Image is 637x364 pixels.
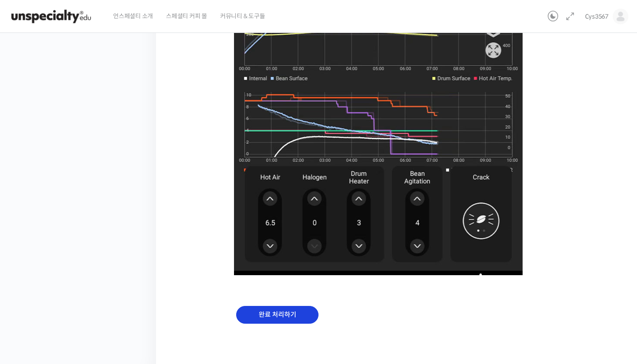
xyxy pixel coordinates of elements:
[112,275,166,296] a: 설정
[585,13,608,20] span: Cys3567
[3,275,57,296] a: 홈
[236,306,318,324] input: 완료 처리하기
[27,288,32,295] span: 홈
[57,275,112,296] a: 대화
[79,288,90,295] span: 대화
[134,288,144,295] span: 설정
